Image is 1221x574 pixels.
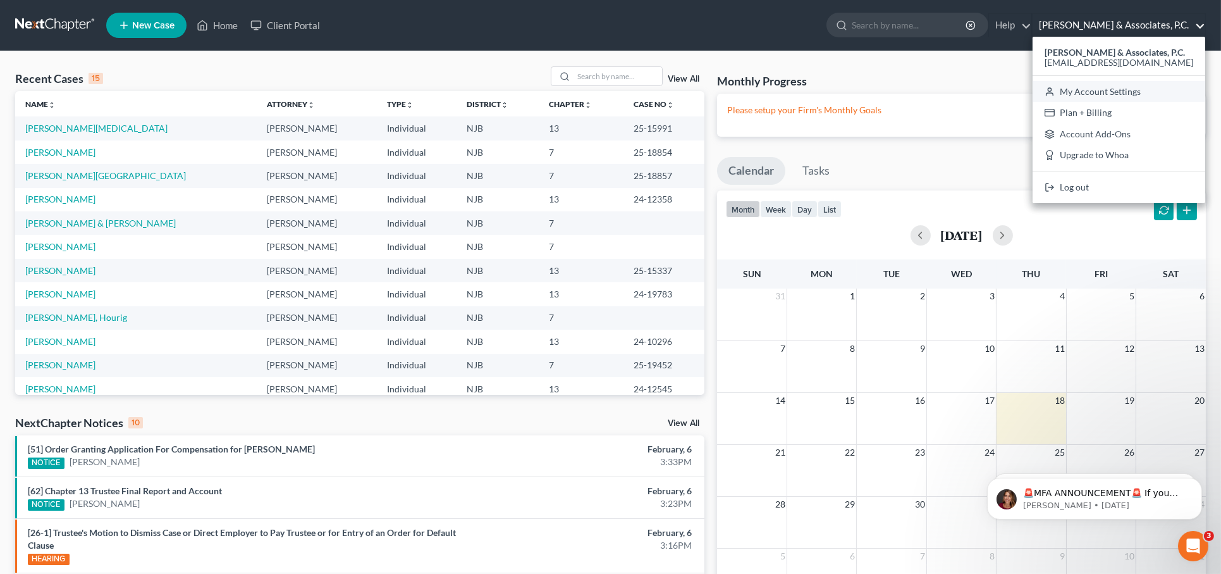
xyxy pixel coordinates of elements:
iframe: Intercom live chat [1178,531,1208,561]
a: [26-1] Trustee's Motion to Dismiss Case or Direct Employer to Pay Trustee or for Entry of an Orde... [28,527,456,551]
a: Log out [1033,177,1205,198]
span: 10 [983,341,996,356]
td: [PERSON_NAME] [257,116,377,140]
span: 15 [844,393,856,408]
a: Help [989,14,1031,37]
div: 15 [89,73,103,84]
input: Search by name... [574,67,662,85]
i: unfold_more [666,101,674,109]
span: New Case [132,21,175,30]
td: Individual [377,140,456,164]
td: Individual [377,282,456,306]
td: NJB [457,235,539,258]
td: NJB [457,354,539,377]
a: Plan + Billing [1033,102,1205,123]
a: [PERSON_NAME] [25,336,95,347]
span: 12 [1123,341,1136,356]
a: [PERSON_NAME] [25,289,95,299]
a: Calendar [717,157,785,185]
span: 23 [914,445,926,460]
div: NextChapter Notices [15,415,143,430]
td: 13 [539,282,623,306]
td: 7 [539,140,623,164]
a: Tasks [791,157,841,185]
a: [PERSON_NAME] [25,241,95,252]
td: NJB [457,377,539,401]
td: 7 [539,306,623,330]
span: 5 [779,549,787,564]
a: [51] Order Granting Application For Compensation for [PERSON_NAME] [28,444,315,454]
td: NJB [457,188,539,211]
span: 7 [919,549,926,564]
a: [PERSON_NAME] [70,497,140,510]
span: Wed [951,268,972,279]
a: [PERSON_NAME] [25,147,95,158]
span: 6 [1198,289,1206,304]
div: February, 6 [479,485,692,497]
a: [PERSON_NAME], Hourig [25,312,127,323]
td: 13 [539,377,623,401]
div: February, 6 [479,443,692,456]
td: NJB [457,306,539,330]
div: Recent Cases [15,71,103,86]
a: [PERSON_NAME] [25,384,95,394]
span: 14 [774,393,787,408]
button: list [818,201,842,218]
td: 25-15337 [623,259,704,282]
td: 25-19452 [623,354,704,377]
td: NJB [457,140,539,164]
span: 24 [983,445,996,460]
span: 21 [774,445,787,460]
td: NJB [457,282,539,306]
td: NJB [457,116,539,140]
td: Individual [377,306,456,330]
td: 7 [539,211,623,235]
a: [62] Chapter 13 Trustee Final Report and Account [28,485,222,496]
td: [PERSON_NAME] [257,354,377,377]
span: 22 [844,445,856,460]
a: Districtunfold_more [467,99,508,109]
button: month [726,201,760,218]
span: 3 [988,289,996,304]
span: [EMAIL_ADDRESS][DOMAIN_NAME] [1045,57,1193,68]
span: Mon [811,268,833,279]
a: Attorneyunfold_more [267,99,315,109]
td: [PERSON_NAME] [257,164,377,187]
span: 1 [849,289,856,304]
button: day [792,201,818,218]
span: 28 [774,497,787,512]
td: Individual [377,235,456,258]
span: 13 [1193,341,1206,356]
div: February, 6 [479,527,692,539]
i: unfold_more [48,101,56,109]
button: week [760,201,792,218]
td: 13 [539,259,623,282]
a: [PERSON_NAME] [25,194,95,204]
td: NJB [457,211,539,235]
span: 9 [1058,549,1066,564]
a: Typeunfold_more [387,99,414,109]
span: Tue [883,268,900,279]
td: 25-18854 [623,140,704,164]
strong: [PERSON_NAME] & Associates, P.C. [1045,47,1185,58]
td: Individual [377,377,456,401]
td: 7 [539,354,623,377]
td: [PERSON_NAME] [257,330,377,353]
a: Upgrade to Whoa [1033,145,1205,166]
a: [PERSON_NAME] [25,265,95,276]
span: 7 [779,341,787,356]
td: NJB [457,259,539,282]
span: Sat [1163,268,1179,279]
input: Search by name... [852,13,967,37]
td: Individual [377,259,456,282]
a: Home [190,14,244,37]
a: [PERSON_NAME] [70,456,140,468]
td: 7 [539,235,623,258]
td: [PERSON_NAME] [257,140,377,164]
p: Please setup your Firm's Monthly Goals [727,104,1196,116]
td: [PERSON_NAME] [257,259,377,282]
